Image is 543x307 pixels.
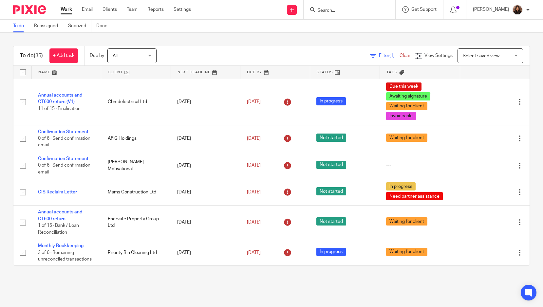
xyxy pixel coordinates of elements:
a: + Add task [49,48,78,63]
a: Clients [103,6,117,13]
p: [PERSON_NAME] [473,6,509,13]
p: Due by [90,52,104,59]
span: In progress [386,182,416,190]
a: Done [96,20,112,32]
span: [DATE] [247,190,261,194]
span: Select saved view [463,54,499,58]
td: [DATE] [171,179,240,206]
td: Cbmdelectrical Ltd [101,79,171,125]
h1: To do [20,52,43,59]
a: Confirmation Statement [38,130,88,134]
span: (1) [389,53,395,58]
td: Msms Construction Ltd [101,179,171,206]
a: Reports [147,6,164,13]
span: In progress [316,97,346,105]
td: Priority Bin Cleaning Ltd [101,239,171,266]
a: CIS Reclaim Letter [38,190,77,194]
a: Team [127,6,138,13]
span: [DATE] [247,220,261,225]
span: 1 of 15 · Bank / Loan Reconciliation [38,223,79,235]
span: Invoiceable [386,112,416,120]
a: Confirmation Statement [38,156,88,161]
span: Waiting for client [386,134,427,142]
span: Not started [316,217,346,226]
span: Awaiting signature [386,92,430,100]
span: Not started [316,161,346,169]
span: 3 of 6 · Remaining unreconciled transactions [38,250,92,262]
td: AFIG Holdings [101,125,171,152]
td: [DATE] [171,239,240,266]
span: [DATE] [247,99,261,104]
span: View Settings [424,53,453,58]
span: Get Support [411,7,437,12]
span: [DATE] [247,163,261,168]
span: Not started [316,134,346,142]
span: Tags [386,70,398,74]
a: Clear [400,53,410,58]
a: Reassigned [34,20,63,32]
span: 11 of 15 · Finalisation [38,106,81,111]
div: --- [386,162,453,169]
td: [DATE] [171,206,240,239]
td: [DATE] [171,152,240,179]
a: Settings [174,6,191,13]
span: In progress [316,248,346,256]
span: Waiting for client [386,102,427,110]
span: [DATE] [247,136,261,141]
a: Email [82,6,93,13]
span: Waiting for client [386,248,427,256]
a: Annual accounts and CT600 return (V1) [38,93,82,104]
img: Headshot.jpg [512,5,523,15]
a: Annual accounts and CT600 return [38,210,82,221]
span: All [113,54,118,58]
img: Pixie [13,5,46,14]
span: 0 of 6 · Send confirmation email [38,136,90,148]
span: Filter [379,53,400,58]
span: Not started [316,187,346,195]
span: 0 of 6 · Send confirmation email [38,163,90,175]
input: Search [317,8,376,14]
td: [DATE] [171,125,240,152]
span: Waiting for client [386,217,427,226]
a: Work [61,6,72,13]
span: Need partner assistance [386,192,443,200]
span: Due this week [386,82,421,91]
a: Monthly Bookkeeping [38,244,84,248]
td: [DATE] [171,79,240,125]
td: Enervate Property Group Ltd [101,206,171,239]
td: [PERSON_NAME] Motivational [101,152,171,179]
a: To do [13,20,29,32]
a: Snoozed [68,20,91,32]
span: [DATE] [247,250,261,255]
span: (35) [34,53,43,58]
